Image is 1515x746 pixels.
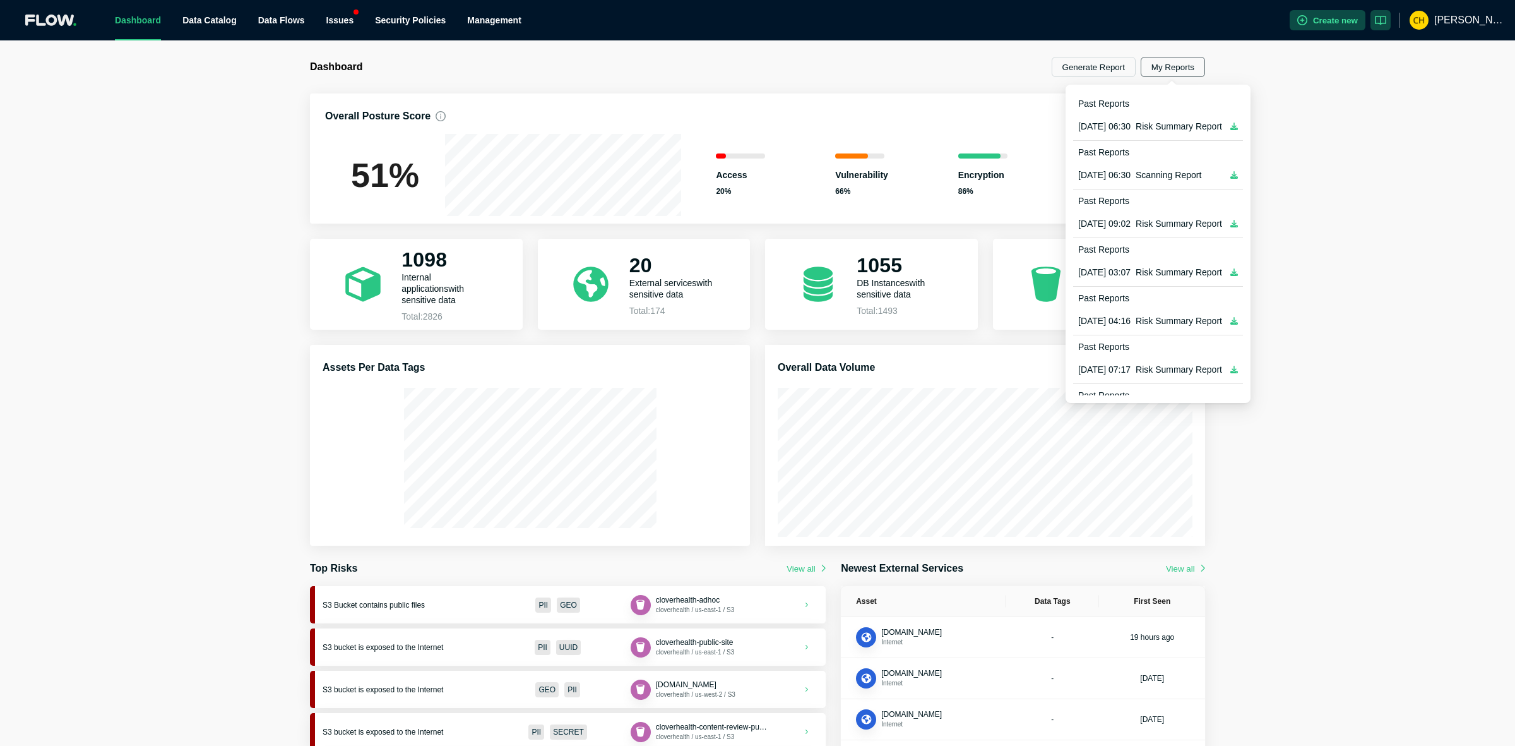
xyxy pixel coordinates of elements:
h3: Top Risks [310,561,357,576]
img: Bucket [634,598,647,611]
span: [DOMAIN_NAME] [881,710,942,719]
p: Encryption [958,169,1007,181]
p: Vulnerability [835,169,888,181]
div: Application[DOMAIN_NAME]Internet [856,627,942,647]
span: cloverhealth / us-east-1 / S3 [656,649,735,656]
button: cloverhealth-public-site [656,637,734,647]
span: cloverhealth / us-west-2 / S3 [656,691,735,698]
a: S3 bucket is exposed to the InternetGEOPIIBucket[DOMAIN_NAME]cloverhealth / us-west-2 / S3 [310,671,826,708]
p: External services with sensitive data [629,277,720,300]
button: cloverhealth-content-review-public-site [656,722,769,732]
span: [DOMAIN_NAME] [881,669,942,678]
a: Security Policies [375,15,446,25]
button: Bucket [631,595,651,615]
a: Data Catalog [182,15,237,25]
div: 19 hours ago [1130,632,1174,642]
p: Total: 2826 [401,312,492,322]
div: Bucketcloverhealth-content-review-public-sitecloverhealth / us-east-1 / S3 [631,722,769,742]
div: [DATE] [1140,714,1164,725]
div: - [1021,714,1084,725]
p: Internal applications with sensitive data [401,272,492,306]
h3: Assets Per Data Tags [323,360,425,375]
span: Risk Summary Report [1136,266,1222,279]
img: Bucket [634,683,647,696]
img: Bucket [634,725,647,738]
h1: Dashboard [310,61,757,73]
span: Risk Summary Report [1136,363,1222,376]
a: 1098Internal applicationswith sensitive dataTotal:2826 [310,239,523,330]
p: 66 % [835,186,888,196]
div: Past Reports [1078,195,1238,207]
a: S3 bucket is exposed to the InternetPIIUUIDBucketcloverhealth-public-sitecloverhealth / us-east-1... [310,629,826,666]
span: [DOMAIN_NAME] [656,680,716,689]
a: 267Bucketswith sensitive dataTotal:928 [993,239,1206,330]
p: Total: 1493 [857,306,948,316]
span: cloverhealth / us-east-1 / S3 [656,606,735,613]
h1: 51 % [325,158,445,192]
div: S3 bucket is exposed to the Internet [323,685,485,694]
button: [DOMAIN_NAME] [881,668,942,678]
a: 1055DB Instanceswith sensitive dataTotal:1493 [765,239,978,330]
div: Past Reports [1078,340,1238,353]
span: Risk Summary Report [1136,315,1222,327]
a: S3 Bucket contains public filesPIIGEOBucketcloverhealth-adhoccloverhealth / us-east-1 / S3 [310,586,826,623]
div: Bucketcloverhealth-adhoccloverhealth / us-east-1 / S3 [631,595,735,615]
button: Bucket [631,722,651,742]
button: My Reports [1141,57,1205,77]
span: Data Flows [258,15,305,25]
div: S3 Bucket contains public files [323,601,485,610]
div: - [1021,632,1084,642]
span: Internet [881,680,903,687]
div: GEO [535,682,559,697]
button: cloverhealth-adhoc [656,595,720,605]
th: Data Tags [1006,586,1099,617]
div: Application[DOMAIN_NAME]Internet [856,709,942,730]
div: PII [528,725,544,740]
th: First Seen [1099,586,1205,617]
span: [DATE] 06:30 [1078,169,1131,181]
a: 20External serviceswith sensitive dataTotal:174 [538,239,751,330]
p: Access [716,169,765,181]
p: 86 % [958,186,1007,196]
span: [DATE] 04:16 [1078,315,1131,327]
div: Past Reports [1078,389,1238,402]
div: Application[DOMAIN_NAME]Internet [856,668,942,689]
div: Bucket[DOMAIN_NAME]cloverhealth / us-west-2 / S3 [631,680,735,700]
img: Application [860,672,873,685]
button: Application [856,627,876,647]
button: Bucket [631,637,651,658]
button: Application [856,709,876,730]
span: [DATE] 06:30 [1078,120,1131,133]
span: Scanning Report [1136,169,1201,181]
button: Generate Report [1052,57,1136,77]
span: cloverhealth-public-site [656,638,734,647]
span: cloverhealth-adhoc [656,596,720,605]
span: [DATE] 07:17 [1078,363,1131,376]
img: Application [860,631,873,644]
button: View all [787,564,826,574]
div: GEO [557,598,580,613]
div: [DATE] [1140,673,1164,683]
img: 1d4468ad15f0aeb7ce78447b2fe0b458 [1410,11,1429,30]
span: cloverhealth-content-review-public-site [656,723,785,731]
div: UUID [556,640,581,655]
div: Bucketcloverhealth-public-sitecloverhealth / us-east-1 / S3 [631,637,735,658]
div: PII [535,598,551,613]
span: Risk Summary Report [1136,217,1222,230]
span: [DATE] 09:02 [1078,217,1131,230]
div: S3 bucket is exposed to the Internet [323,728,485,737]
div: Past Reports [1078,97,1238,110]
h3: Overall Data Volume [778,360,875,375]
img: Bucket [634,641,647,654]
span: Risk Summary Report [1136,120,1222,133]
button: [DOMAIN_NAME] [656,680,716,690]
div: Past Reports [1078,243,1238,256]
img: Application [860,713,873,726]
div: S3 bucket is exposed to the Internet [323,643,485,652]
button: [DOMAIN_NAME] [881,627,942,637]
button: View all [1166,564,1205,574]
div: SECRET [550,725,587,740]
button: Create new [1290,10,1365,30]
span: cloverhealth / us-east-1 / S3 [656,733,735,740]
